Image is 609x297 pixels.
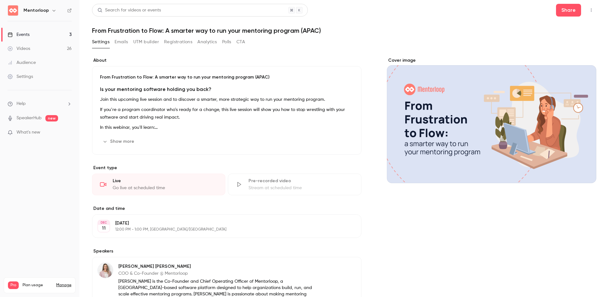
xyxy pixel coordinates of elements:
div: Live [113,178,217,184]
h3: Is your mentoring software holding you back? [100,86,354,93]
img: Heidi Holmes [98,263,113,278]
div: Settings [8,73,33,80]
div: Events [8,31,30,38]
span: Help [17,100,26,107]
div: Pre-recorded video [248,178,353,184]
label: About [92,57,361,64]
div: Search for videos or events [97,7,161,14]
section: Cover image [387,57,596,183]
p: Event type [92,165,361,171]
button: Registrations [164,37,192,47]
div: LiveGo live at scheduled time [92,174,225,195]
p: Join this upcoming live session and to discover a smarter, more strategic way to run your mentori... [100,96,354,103]
h1: From Frustration to Flow: A smarter way to run your mentoring program (APAC) [92,27,596,34]
label: Speakers [92,248,361,254]
button: Emails [115,37,128,47]
img: Mentorloop [8,5,18,16]
div: Pre-recorded videoStream at scheduled time [228,174,361,195]
p: [PERSON_NAME] [PERSON_NAME] [118,263,320,270]
label: Date and time [92,205,361,212]
p: From Frustration to Flow: A smarter way to run your mentoring program (APAC) [100,74,354,80]
label: Cover image [387,57,596,64]
button: Show more [100,136,138,147]
span: Pro [8,281,19,289]
button: Share [556,4,581,17]
p: 12:00 PM - 1:00 PM, [GEOGRAPHIC_DATA]/[GEOGRAPHIC_DATA] [115,227,328,232]
button: Polls [222,37,231,47]
li: help-dropdown-opener [8,100,72,107]
button: CTA [236,37,245,47]
div: Videos [8,45,30,52]
span: new [45,115,58,121]
div: Audience [8,59,36,66]
button: UTM builder [133,37,159,47]
a: Manage [56,283,71,288]
span: Plan usage [23,283,52,288]
div: DEC [98,220,109,225]
button: Analytics [197,37,217,47]
p: If you’re a program coordinator who’s ready for a change, this live session will show you how to ... [100,106,354,121]
p: [DATE] [115,220,328,226]
a: SpeakerHub [17,115,42,121]
div: Go live at scheduled time [113,185,217,191]
h6: Mentorloop [23,7,49,14]
p: In this webinar, you'll learn: [100,124,354,131]
p: COO & Co-Founder @ Mentorloop [118,270,320,277]
p: 11 [102,225,106,231]
div: Stream at scheduled time [248,185,353,191]
span: What's new [17,129,40,136]
button: Settings [92,37,109,47]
